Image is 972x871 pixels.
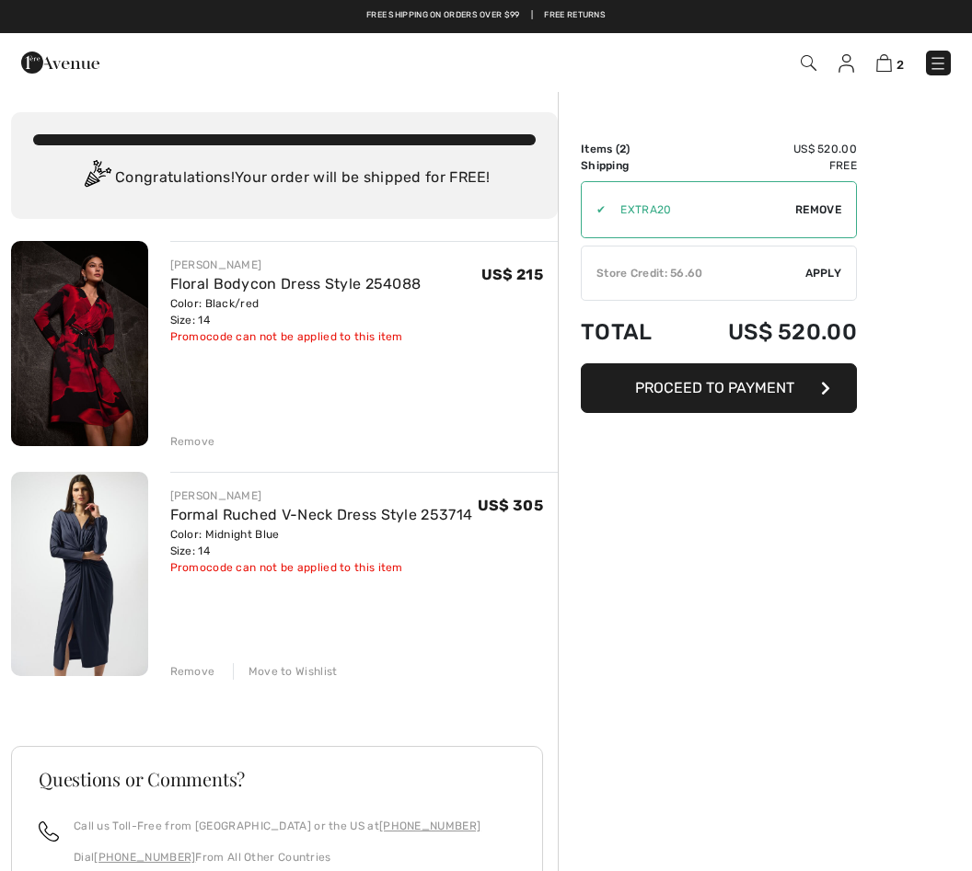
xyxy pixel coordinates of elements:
[78,160,115,197] img: Congratulation2.svg
[39,821,59,842] img: call
[74,818,480,834] p: Call us Toll-Free from [GEOGRAPHIC_DATA] or the US at
[170,328,422,345] div: Promocode can not be applied to this item
[619,143,626,155] span: 2
[581,301,679,363] td: Total
[679,301,857,363] td: US$ 520.00
[876,54,892,72] img: Shopping Bag
[379,819,480,832] a: [PHONE_NUMBER]
[544,9,606,22] a: Free Returns
[929,54,947,73] img: Menu
[21,44,99,81] img: 1ère Avenue
[581,157,679,174] td: Shipping
[839,54,854,73] img: My Info
[366,9,520,22] a: Free shipping on orders over $99
[531,9,533,22] span: |
[581,363,857,413] button: Proceed to Payment
[233,663,338,680] div: Move to Wishlist
[582,265,805,281] div: Store Credit: 56.60
[679,141,857,157] td: US$ 520.00
[170,663,215,680] div: Remove
[582,201,606,218] div: ✔
[11,472,148,676] img: Formal Ruched V-Neck Dress Style 253714
[170,559,473,576] div: Promocode can not be applied to this item
[876,52,904,74] a: 2
[33,160,536,197] div: Congratulations! Your order will be shipped for FREE!
[170,257,422,273] div: [PERSON_NAME]
[635,379,794,396] span: Proceed to Payment
[170,506,473,523] a: Formal Ruched V-Neck Dress Style 253714
[21,52,99,70] a: 1ère Avenue
[11,241,148,446] img: Floral Bodycon Dress Style 254088
[39,770,515,788] h3: Questions or Comments?
[170,295,422,328] div: Color: Black/red Size: 14
[481,266,543,283] span: US$ 215
[170,433,215,450] div: Remove
[478,497,543,514] span: US$ 305
[94,851,195,864] a: [PHONE_NUMBER]
[170,275,422,292] a: Floral Bodycon Dress Style 254088
[170,526,473,559] div: Color: Midnight Blue Size: 14
[679,157,857,174] td: Free
[897,58,904,72] span: 2
[805,265,842,281] span: Apply
[74,849,480,865] p: Dial From All Other Countries
[170,487,473,504] div: [PERSON_NAME]
[801,55,816,71] img: Search
[606,182,795,237] input: Promo code
[581,141,679,157] td: Items ( )
[795,201,841,218] span: Remove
